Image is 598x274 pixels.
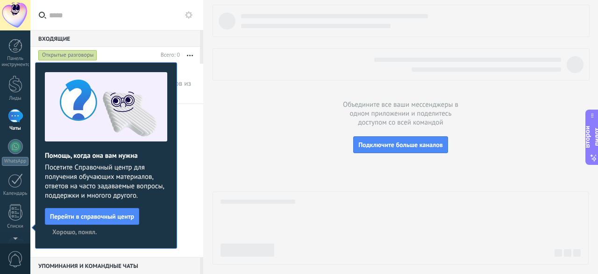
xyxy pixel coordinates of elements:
[4,158,26,164] font: WhatsApp
[45,163,164,200] font: Посетите Справочный центр для получения обучающих материалов, ответов на часто задаваемые вопросы...
[48,225,101,239] button: Хорошо, понял.
[3,190,28,197] font: Календарь
[7,223,23,230] font: Списки
[38,36,70,43] font: Входящие
[9,95,21,102] font: Лиды
[42,52,93,59] font: Открытые разговоры
[353,136,448,153] button: Подключите больше каналов
[50,212,134,221] font: Перейти в справочный центр
[161,52,180,59] font: Всего: 0
[2,55,33,68] font: Панель инструментов
[45,151,138,160] font: Помощь, когда она вам нужна
[9,125,21,132] font: Чаты
[45,208,139,225] button: Перейти в справочный центр
[38,263,138,270] font: Упоминания и командные чаты
[52,228,97,236] font: Хорошо, понял.
[358,141,443,149] font: Подключите больше каналов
